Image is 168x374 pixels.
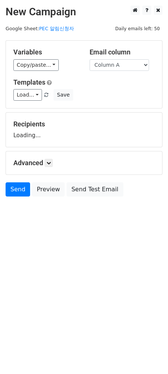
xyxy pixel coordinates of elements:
[39,26,74,31] a: PEC 알림신청자
[6,26,74,31] small: Google Sheet:
[54,89,73,101] button: Save
[67,182,123,197] a: Send Test Email
[6,6,162,18] h2: New Campaign
[13,120,155,128] h5: Recipients
[113,25,162,33] span: Daily emails left: 50
[6,182,30,197] a: Send
[13,120,155,139] div: Loading...
[90,48,155,56] h5: Email column
[32,182,65,197] a: Preview
[13,48,78,56] h5: Variables
[13,78,45,86] a: Templates
[113,26,162,31] a: Daily emails left: 50
[13,159,155,167] h5: Advanced
[13,59,59,71] a: Copy/paste...
[13,89,42,101] a: Load...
